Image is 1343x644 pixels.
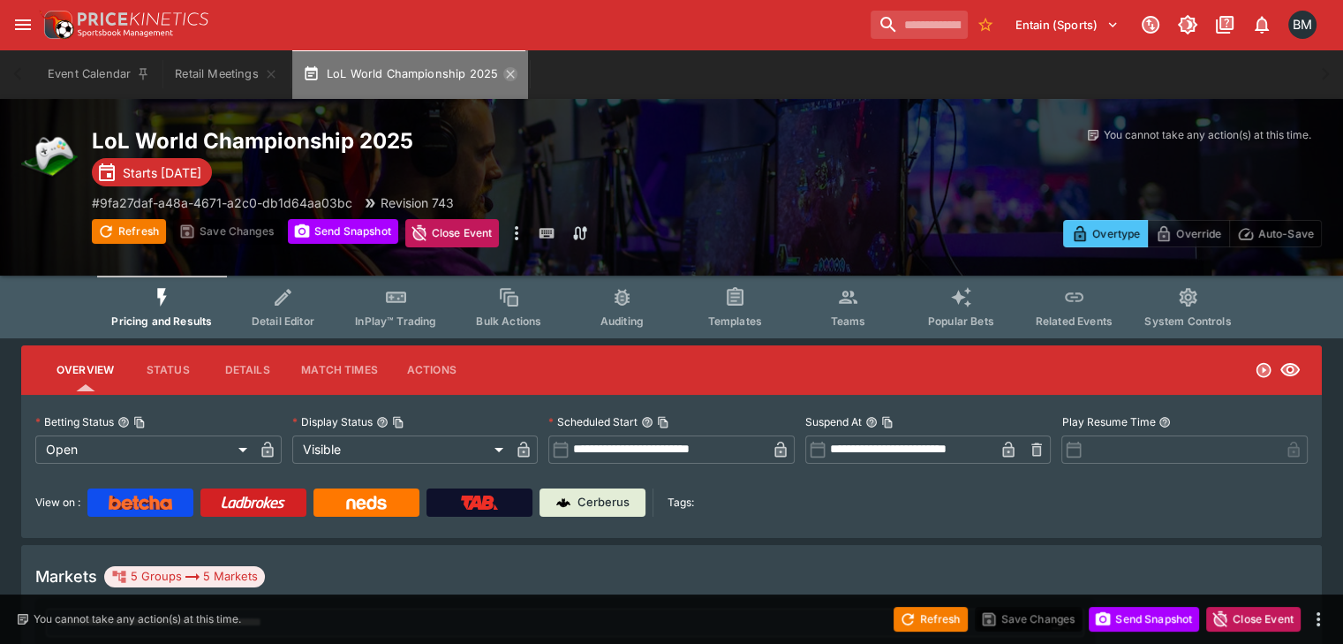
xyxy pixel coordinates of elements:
p: Cerberus [577,494,630,511]
button: Refresh [92,219,166,244]
span: Related Events [1036,314,1113,328]
button: Play Resume Time [1158,416,1171,428]
p: Override [1176,224,1221,243]
svg: Open [1255,361,1272,379]
button: Copy To Clipboard [657,416,669,428]
p: Revision 743 [381,193,454,212]
span: Popular Bets [928,314,994,328]
button: Override [1147,220,1229,247]
button: LoL World Championship 2025 [292,49,529,99]
button: Suspend AtCopy To Clipboard [865,416,878,428]
button: No Bookmarks [971,11,1000,39]
button: Match Times [287,349,392,391]
button: Documentation [1209,9,1241,41]
div: Event type filters [97,276,1245,338]
p: Play Resume Time [1061,414,1155,429]
a: Cerberus [539,489,645,517]
p: You cannot take any action(s) at this time. [1104,127,1311,143]
button: Copy To Clipboard [133,416,146,428]
button: Scheduled StartCopy To Clipboard [641,416,653,428]
h5: Markets [35,566,97,587]
p: Suspend At [805,414,862,429]
span: Detail Editor [252,314,314,328]
button: Close Event [1206,607,1301,632]
p: Betting Status [35,414,114,429]
button: Send Snapshot [1089,607,1199,632]
div: Visible [292,436,510,464]
button: more [506,219,527,247]
svg: Visible [1279,360,1301,381]
span: Bulk Actions [476,314,541,328]
button: Copy To Clipboard [392,416,404,428]
button: Details [207,349,287,391]
button: Betting StatusCopy To Clipboard [117,416,130,428]
img: Ladbrokes [221,496,285,510]
h2: Copy To Clipboard [92,127,810,155]
span: Templates [708,314,762,328]
span: Pricing and Results [111,314,212,328]
button: Display StatusCopy To Clipboard [376,416,389,428]
button: Connected to PK [1135,9,1166,41]
img: TabNZ [461,496,498,510]
span: InPlay™ Trading [355,314,436,328]
span: Auditing [600,314,644,328]
div: Byron Monk [1288,11,1317,39]
button: Overview [42,349,128,391]
button: Retail Meetings [164,49,288,99]
p: Overtype [1092,224,1140,243]
img: Cerberus [556,496,570,510]
img: Neds [346,496,386,510]
button: Event Calendar [37,49,161,99]
div: Open [35,436,253,464]
button: Overtype [1063,220,1148,247]
button: Copy To Clipboard [881,416,894,428]
label: Tags: [668,489,694,517]
img: Betcha [109,496,172,510]
button: Close Event [405,219,500,247]
button: Toggle light/dark mode [1172,9,1203,41]
button: Actions [392,349,472,391]
p: Auto-Save [1258,224,1314,243]
div: Start From [1063,220,1322,247]
label: View on : [35,489,80,517]
button: Send Snapshot [288,219,398,244]
p: You cannot take any action(s) at this time. [34,611,241,627]
button: Notifications [1246,9,1278,41]
p: Starts [DATE] [123,163,201,182]
button: more [1308,609,1329,630]
span: System Controls [1144,314,1231,328]
img: PriceKinetics Logo [39,7,74,42]
p: Scheduled Start [548,414,638,429]
button: Auto-Save [1229,220,1322,247]
p: Display Status [292,414,373,429]
button: Select Tenant [1005,11,1129,39]
img: PriceKinetics [78,12,208,26]
button: Byron Monk [1283,5,1322,44]
p: Copy To Clipboard [92,193,352,212]
button: Refresh [894,607,968,632]
span: Teams [830,314,865,328]
img: esports.png [21,127,78,184]
input: search [871,11,968,39]
img: Sportsbook Management [78,29,173,37]
div: 5 Groups 5 Markets [111,566,258,587]
button: Status [128,349,207,391]
button: open drawer [7,9,39,41]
